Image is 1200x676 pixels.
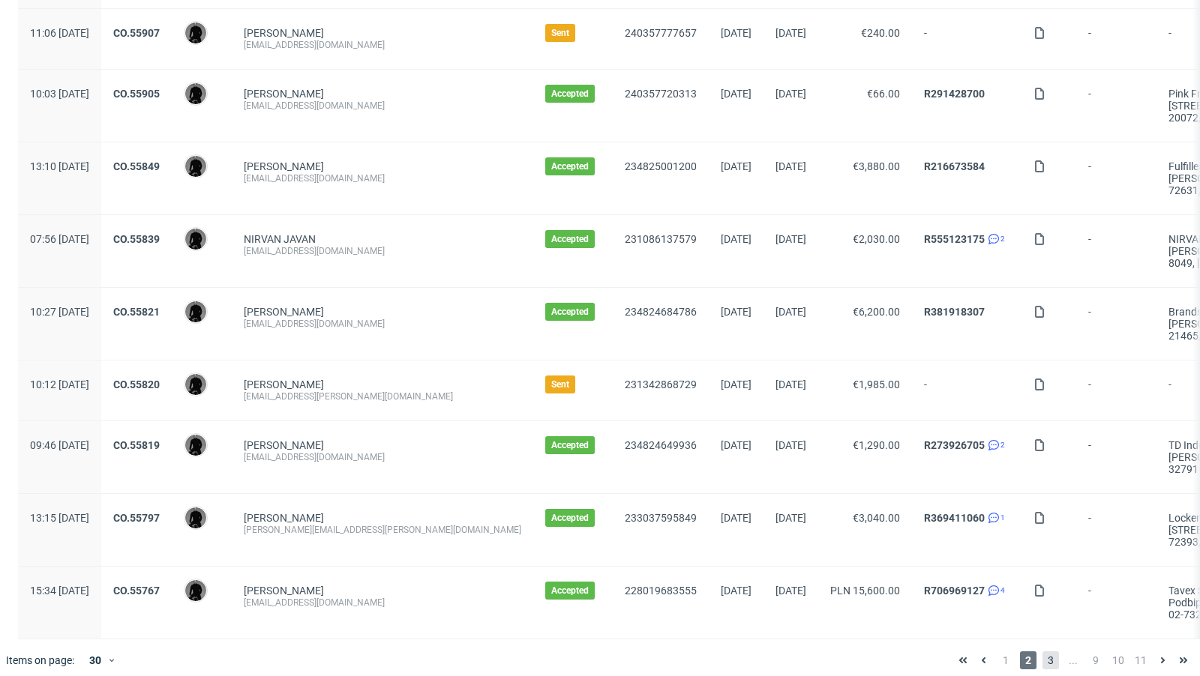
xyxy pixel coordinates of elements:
a: CO.55839 [113,233,160,245]
span: 13:15 [DATE] [30,512,89,524]
span: - [924,27,1009,51]
a: 234825001200 [625,160,697,172]
span: [DATE] [721,88,751,100]
span: [DATE] [775,378,806,390]
span: Accepted [551,88,589,100]
a: 231342868729 [625,378,697,390]
span: 11 [1132,651,1149,669]
a: 234824684786 [625,306,697,318]
a: 4 [985,585,1005,597]
span: 1 [997,651,1014,669]
span: - [1088,585,1144,621]
div: 30 [80,650,107,671]
span: 2 [1020,651,1036,669]
span: 1 [1000,512,1005,524]
a: [PERSON_NAME] [244,378,324,390]
img: Dawid Urbanowicz [185,580,206,601]
span: [DATE] [775,306,806,318]
span: €2,030.00 [853,233,900,245]
div: [EMAIL_ADDRESS][PERSON_NAME][DOMAIN_NAME] [244,390,521,402]
span: 4 [1000,585,1005,597]
img: Dawid Urbanowicz [185,229,206,250]
span: - [1088,378,1144,402]
a: 2 [985,439,1005,451]
span: €66.00 [867,88,900,100]
a: [PERSON_NAME] [244,512,324,524]
span: - [1088,439,1144,475]
span: [DATE] [721,378,751,390]
a: R381918307 [924,306,985,318]
a: 2 [985,233,1005,245]
span: 10:03 [DATE] [30,88,89,100]
span: 2 [1000,439,1005,451]
a: 231086137579 [625,233,697,245]
a: R216673584 [924,160,985,172]
span: 09:46 [DATE] [30,439,89,451]
a: 228019683555 [625,585,697,597]
span: 11:06 [DATE] [30,27,89,39]
a: CO.55797 [113,512,160,524]
div: [EMAIL_ADDRESS][DOMAIN_NAME] [244,245,521,257]
a: 1 [985,512,1005,524]
span: - [1088,233,1144,269]
a: CO.55819 [113,439,160,451]
span: 07:56 [DATE] [30,233,89,245]
span: [DATE] [721,512,751,524]
span: Sent [551,378,569,390]
a: 234824649936 [625,439,697,451]
span: [DATE] [721,160,751,172]
span: €3,880.00 [853,160,900,172]
img: Dawid Urbanowicz [185,435,206,456]
span: [DATE] [721,306,751,318]
a: R369411060 [924,512,985,524]
span: Accepted [551,512,589,524]
span: €3,040.00 [853,512,900,524]
span: Accepted [551,439,589,451]
a: CO.55767 [113,585,160,597]
span: 13:10 [DATE] [30,160,89,172]
a: 240357720313 [625,88,697,100]
a: CO.55907 [113,27,160,39]
span: [DATE] [775,512,806,524]
span: - [1088,306,1144,342]
span: 2 [1000,233,1005,245]
span: Accepted [551,306,589,318]
span: [DATE] [775,160,806,172]
img: Dawid Urbanowicz [185,83,206,104]
span: 10 [1110,651,1126,669]
span: 9 [1087,651,1104,669]
span: - [1088,88,1144,124]
span: ... [1065,651,1081,669]
span: €1,290.00 [853,439,900,451]
span: PLN 15,600.00 [830,585,900,597]
div: [EMAIL_ADDRESS][DOMAIN_NAME] [244,318,521,330]
span: 3 [1042,651,1059,669]
span: [DATE] [775,27,806,39]
a: NIRVAN JAVAN [244,233,316,245]
a: [PERSON_NAME] [244,88,324,100]
img: Dawid Urbanowicz [185,374,206,395]
span: - [1088,160,1144,196]
div: [EMAIL_ADDRESS][DOMAIN_NAME] [244,172,521,184]
span: [DATE] [775,585,806,597]
a: CO.55849 [113,160,160,172]
a: 240357777657 [625,27,697,39]
a: [PERSON_NAME] [244,585,324,597]
span: [DATE] [721,585,751,597]
img: Dawid Urbanowicz [185,22,206,43]
img: Dawid Urbanowicz [185,507,206,528]
span: €1,985.00 [853,378,900,390]
a: CO.55820 [113,378,160,390]
span: €6,200.00 [853,306,900,318]
span: [DATE] [721,233,751,245]
a: R273926705 [924,439,985,451]
span: 10:12 [DATE] [30,378,89,390]
span: [DATE] [721,27,751,39]
a: R291428700 [924,88,985,100]
span: Accepted [551,585,589,597]
a: [PERSON_NAME] [244,160,324,172]
a: CO.55821 [113,306,160,318]
div: [EMAIL_ADDRESS][DOMAIN_NAME] [244,597,521,609]
span: - [924,378,1009,402]
div: [EMAIL_ADDRESS][DOMAIN_NAME] [244,451,521,463]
